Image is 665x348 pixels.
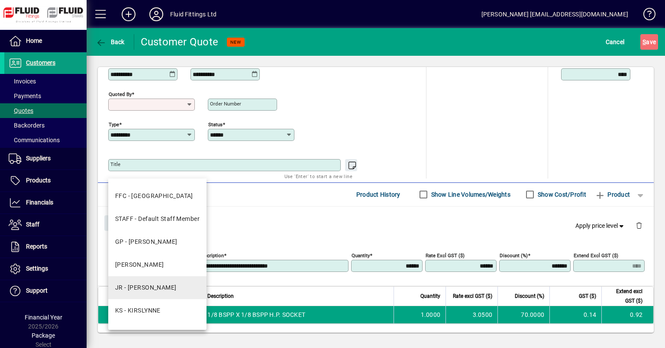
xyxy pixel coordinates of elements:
[115,6,142,22] button: Add
[115,192,193,201] div: FFC - [GEOGRAPHIC_DATA]
[25,314,62,321] span: Financial Year
[4,192,87,214] a: Financials
[115,329,151,338] div: MDV - MARK
[607,287,642,306] span: Extend excl GST ($)
[115,306,161,315] div: KS - KIRSLYNNE
[26,37,42,44] span: Home
[4,258,87,280] a: Settings
[94,34,127,50] button: Back
[207,310,305,319] span: 1/8 BSPP X 1/8 BSPP H.P. SOCKET
[500,252,528,258] mat-label: Discount (%)
[579,291,596,301] span: GST ($)
[109,91,132,97] mat-label: Quoted by
[108,322,207,345] mat-option: MDV - MARK
[198,252,224,258] mat-label: Description
[26,177,51,184] span: Products
[115,214,200,223] div: STAFF - Default Staff Member
[426,252,465,258] mat-label: Rate excl GST ($)
[142,6,170,22] button: Profile
[637,2,654,30] a: Knowledge Base
[4,103,87,118] a: Quotes
[572,218,629,233] button: Apply price level
[87,34,134,50] app-page-header-button: Back
[170,7,216,21] div: Fluid Fittings Ltd
[536,190,586,199] label: Show Cost/Profit
[26,287,48,294] span: Support
[497,306,549,323] td: 70.0000
[96,38,125,45] span: Back
[429,190,510,199] label: Show Line Volumes/Weights
[481,7,628,21] div: [PERSON_NAME] [EMAIL_ADDRESS][DOMAIN_NAME]
[421,310,441,319] span: 1.0000
[104,215,134,231] button: Close
[9,122,45,129] span: Backorders
[108,299,207,322] mat-option: KS - KIRSLYNNE
[4,133,87,147] a: Communications
[4,74,87,89] a: Invoices
[356,188,400,201] span: Product History
[9,107,33,114] span: Quotes
[4,280,87,302] a: Support
[9,137,60,144] span: Communications
[606,35,625,49] span: Cancel
[210,101,241,107] mat-label: Order number
[108,253,207,276] mat-option: JJ - JENI
[352,252,370,258] mat-label: Quantity
[108,208,207,230] mat-option: STAFF - Default Staff Member
[4,236,87,258] a: Reports
[595,188,630,201] span: Product
[4,89,87,103] a: Payments
[4,170,87,192] a: Products
[4,148,87,169] a: Suppliers
[353,187,404,202] button: Product History
[642,38,646,45] span: S
[629,221,649,229] app-page-header-button: Delete
[642,35,656,49] span: ave
[108,230,207,253] mat-option: GP - Grant Petersen
[109,121,119,127] mat-label: Type
[26,243,47,250] span: Reports
[115,283,177,292] div: JR - [PERSON_NAME]
[4,118,87,133] a: Backorders
[26,155,51,162] span: Suppliers
[453,291,492,301] span: Rate excl GST ($)
[601,306,653,323] td: 0.92
[420,291,440,301] span: Quantity
[26,59,55,66] span: Customers
[110,161,120,167] mat-label: Title
[4,30,87,52] a: Home
[9,78,36,85] span: Invoices
[230,39,241,45] span: NEW
[284,171,352,181] mat-hint: Use 'Enter' to start a new line
[108,185,207,208] mat-option: FFC - Christchurch
[4,214,87,236] a: Staff
[591,187,634,202] button: Product
[26,265,48,272] span: Settings
[98,207,654,238] div: Product
[115,237,178,246] div: GP - [PERSON_NAME]
[574,252,618,258] mat-label: Extend excl GST ($)
[108,276,207,299] mat-option: JR - John Rossouw
[26,199,53,206] span: Financials
[549,306,601,323] td: 0.14
[575,221,626,230] span: Apply price level
[102,218,136,226] app-page-header-button: Close
[32,332,55,339] span: Package
[629,215,649,236] button: Delete
[604,34,627,50] button: Cancel
[640,34,658,50] button: Save
[208,121,223,127] mat-label: Status
[451,310,492,319] div: 3.0500
[515,291,544,301] span: Discount (%)
[9,93,41,99] span: Payments
[26,221,39,228] span: Staff
[115,260,164,269] div: [PERSON_NAME]
[141,35,219,49] div: Customer Quote
[207,291,234,301] span: Description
